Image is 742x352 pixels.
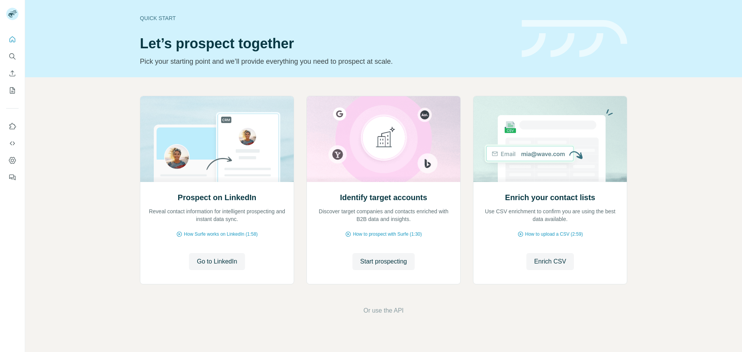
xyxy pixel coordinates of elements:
[140,96,294,182] img: Prospect on LinkedIn
[306,96,461,182] img: Identify target accounts
[178,192,256,203] h2: Prospect on LinkedIn
[148,207,286,223] p: Reveal contact information for intelligent prospecting and instant data sync.
[360,257,407,266] span: Start prospecting
[6,170,19,184] button: Feedback
[352,253,415,270] button: Start prospecting
[6,153,19,167] button: Dashboard
[140,36,512,51] h1: Let’s prospect together
[315,207,453,223] p: Discover target companies and contacts enriched with B2B data and insights.
[526,253,574,270] button: Enrich CSV
[6,66,19,80] button: Enrich CSV
[140,56,512,67] p: Pick your starting point and we’ll provide everything you need to prospect at scale.
[6,32,19,46] button: Quick start
[481,207,619,223] p: Use CSV enrichment to confirm you are using the best data available.
[340,192,427,203] h2: Identify target accounts
[525,231,583,238] span: How to upload a CSV (2:59)
[522,20,627,58] img: banner
[6,119,19,133] button: Use Surfe on LinkedIn
[6,83,19,97] button: My lists
[6,136,19,150] button: Use Surfe API
[6,49,19,63] button: Search
[534,257,566,266] span: Enrich CSV
[353,231,422,238] span: How to prospect with Surfe (1:30)
[363,306,403,315] button: Or use the API
[505,192,595,203] h2: Enrich your contact lists
[197,257,237,266] span: Go to LinkedIn
[184,231,258,238] span: How Surfe works on LinkedIn (1:58)
[189,253,245,270] button: Go to LinkedIn
[473,96,627,182] img: Enrich your contact lists
[140,14,512,22] div: Quick start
